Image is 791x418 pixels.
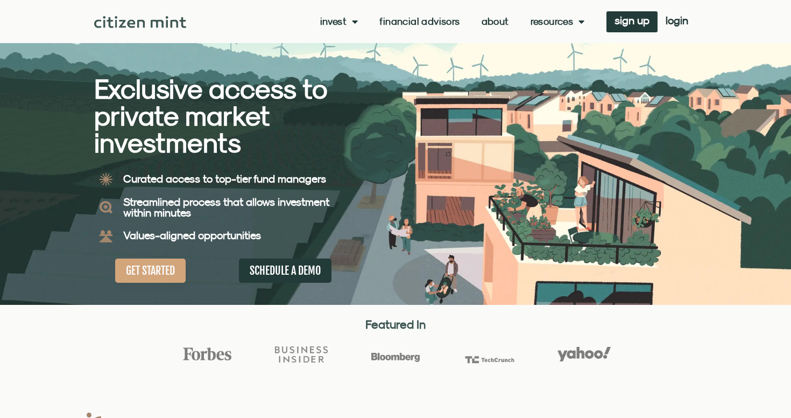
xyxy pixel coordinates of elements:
img: Forbes Logo [181,347,234,361]
b: Curated access to top-tier fund managers [123,172,326,185]
a: Invest [320,16,358,27]
a: sign up [606,11,658,32]
a: Resources [531,16,585,27]
b: Streamlined process that allows investment within minutes [123,196,329,219]
a: Financial Advisors [379,16,460,27]
span: login [666,17,688,24]
strong: Featured In [365,317,426,331]
span: GET STARTED [126,264,175,277]
a: About [482,16,509,27]
b: Values-aligned opportunities [123,229,261,241]
a: login [658,11,696,32]
a: GET STARTED [115,259,186,283]
nav: Menu [320,16,585,27]
span: sign up [615,17,649,24]
span: SCHEDULE A DEMO [250,264,321,277]
h2: Exclusive access to private market investments [94,75,358,156]
img: Citizen Mint [94,16,186,28]
a: SCHEDULE A DEMO [239,259,331,283]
